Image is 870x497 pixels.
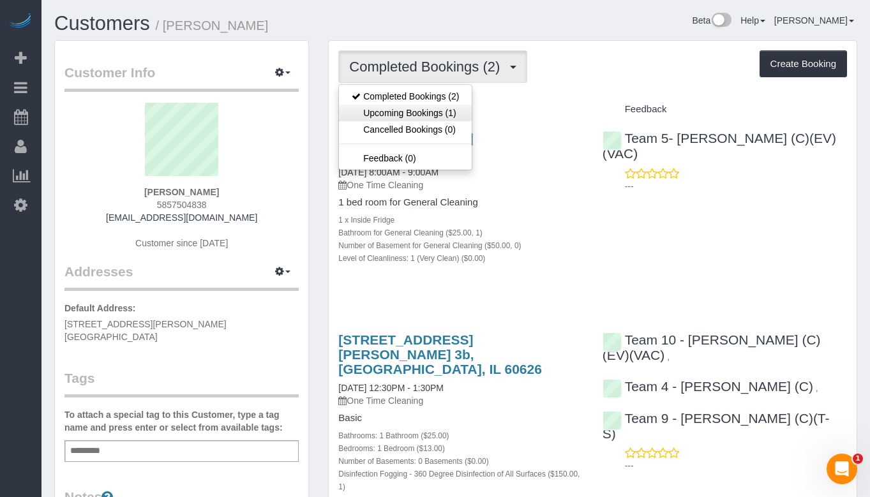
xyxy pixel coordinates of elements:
[339,105,472,121] a: Upcoming Bookings (1)
[338,457,488,466] small: Number of Basements: 0 Basements ($0.00)
[338,216,394,225] small: 1 x Inside Fridge
[338,413,583,424] h4: Basic
[8,13,33,31] img: Automaid Logo
[603,332,821,362] a: Team 10 - [PERSON_NAME] (C)(EV)(VAC)
[339,121,472,138] a: Cancelled Bookings (0)
[64,369,299,397] legend: Tags
[338,254,485,263] small: Level of Cleanliness: 1 (Very Clean) ($0.00)
[339,88,472,105] a: Completed Bookings (2)
[853,454,863,464] span: 1
[338,444,445,453] small: Bedrooms: 1 Bedroom ($13.00)
[603,104,847,115] h4: Feedback
[760,50,847,77] button: Create Booking
[64,302,136,315] label: Default Address:
[64,63,299,92] legend: Customer Info
[740,15,765,26] a: Help
[338,241,521,250] small: Number of Basement for General Cleaning ($50.00, 0)
[156,19,269,33] small: / [PERSON_NAME]
[64,319,227,342] span: [STREET_ADDRESS][PERSON_NAME] [GEOGRAPHIC_DATA]
[349,59,506,75] span: Completed Bookings (2)
[338,394,583,407] p: One Time Cleaning
[603,379,813,394] a: Team 4 - [PERSON_NAME] (C)
[338,383,444,393] a: [DATE] 12:30PM - 1:30PM
[603,411,830,441] a: Team 9 - [PERSON_NAME] (C)(T-S)
[603,131,836,161] a: Team 5- [PERSON_NAME] (C)(EV)(VAC)
[338,167,439,177] a: [DATE] 8:00AM - 9:00AM
[338,431,449,440] small: Bathrooms: 1 Bathroom ($25.00)
[106,212,257,223] a: [EMAIL_ADDRESS][DOMAIN_NAME]
[710,13,731,29] img: New interface
[339,150,472,167] a: Feedback (0)
[667,352,670,362] span: ,
[338,332,542,376] a: [STREET_ADDRESS][PERSON_NAME] 3b, [GEOGRAPHIC_DATA], IL 60626
[64,408,299,434] label: To attach a special tag to this Customer, type a tag name and press enter or select from availabl...
[338,228,482,237] small: Bathroom for General Cleaning ($25.00, 1)
[827,454,857,484] iframe: Intercom live chat
[157,200,207,210] span: 5857504838
[816,383,818,393] span: ,
[774,15,854,26] a: [PERSON_NAME]
[338,197,583,208] h4: 1 bed room for General Cleaning
[625,459,847,472] p: ---
[625,180,847,193] p: ---
[338,179,583,191] p: One Time Cleaning
[54,12,150,34] a: Customers
[692,15,731,26] a: Beta
[135,238,228,248] span: Customer since [DATE]
[144,187,219,197] strong: [PERSON_NAME]
[338,470,580,491] small: Disinfection Fogging - 360 Degree Disinfection of All Surfaces ($150.00, 1)
[338,50,527,83] button: Completed Bookings (2)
